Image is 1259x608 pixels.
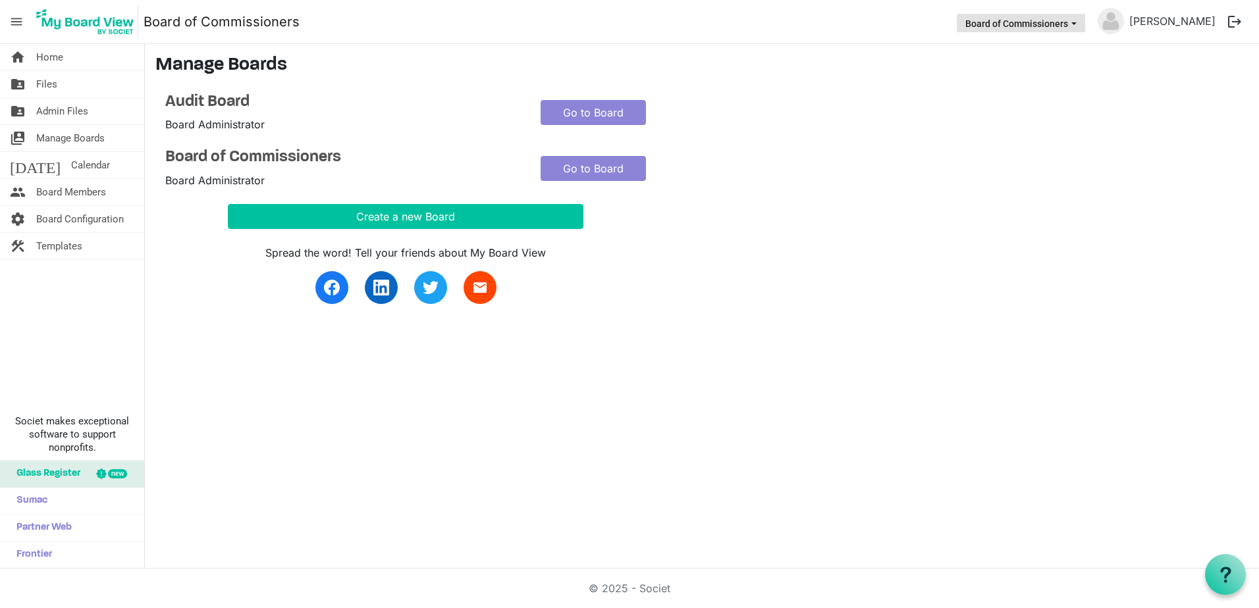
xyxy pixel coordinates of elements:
[10,125,26,151] span: switch_account
[957,14,1085,32] button: Board of Commissioners dropdownbutton
[71,152,110,178] span: Calendar
[10,542,52,568] span: Frontier
[144,9,300,35] a: Board of Commissioners
[373,280,389,295] img: linkedin.svg
[10,233,26,259] span: construction
[324,280,340,295] img: facebook.svg
[108,469,127,478] div: new
[10,152,61,178] span: [DATE]
[4,9,29,34] span: menu
[10,461,80,487] span: Glass Register
[10,488,47,514] span: Sumac
[165,93,521,112] a: Audit Board
[155,55,1248,77] h3: Manage Boards
[165,148,521,167] a: Board of Commissioners
[36,71,57,97] span: Files
[6,415,138,454] span: Societ makes exceptional software to support nonprofits.
[36,206,124,232] span: Board Configuration
[1221,8,1248,36] button: logout
[36,98,88,124] span: Admin Files
[32,5,138,38] img: My Board View Logo
[36,125,105,151] span: Manage Boards
[1124,8,1221,34] a: [PERSON_NAME]
[10,206,26,232] span: settings
[1098,8,1124,34] img: no-profile-picture.svg
[10,44,26,70] span: home
[228,245,583,261] div: Spread the word! Tell your friends about My Board View
[423,280,439,295] img: twitter.svg
[10,515,72,541] span: Partner Web
[472,280,488,295] span: email
[228,204,583,229] button: Create a new Board
[10,179,26,205] span: people
[165,118,265,131] span: Board Administrator
[36,44,63,70] span: Home
[36,233,82,259] span: Templates
[589,582,670,595] a: © 2025 - Societ
[464,271,496,304] a: email
[541,100,646,125] a: Go to Board
[32,5,144,38] a: My Board View Logo
[10,98,26,124] span: folder_shared
[36,179,106,205] span: Board Members
[541,156,646,181] a: Go to Board
[10,71,26,97] span: folder_shared
[165,174,265,187] span: Board Administrator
